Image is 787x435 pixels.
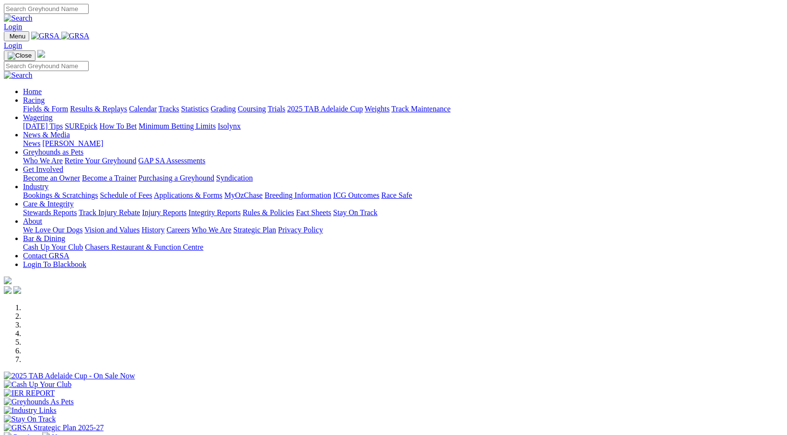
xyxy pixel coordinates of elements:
img: Search [4,71,33,80]
a: Care & Integrity [23,200,74,208]
a: Stewards Reports [23,208,77,217]
img: GRSA Strategic Plan 2025-27 [4,423,104,432]
a: Statistics [181,105,209,113]
a: Applications & Forms [154,191,222,199]
a: Login [4,41,22,49]
a: Who We Are [23,157,63,165]
a: [PERSON_NAME] [42,139,103,147]
a: Grading [211,105,236,113]
a: Coursing [238,105,266,113]
a: Racing [23,96,45,104]
a: MyOzChase [224,191,263,199]
img: 2025 TAB Adelaide Cup - On Sale Now [4,372,135,380]
a: Integrity Reports [188,208,241,217]
a: Greyhounds as Pets [23,148,83,156]
a: History [141,226,164,234]
a: Become an Owner [23,174,80,182]
img: GRSA [31,32,59,40]
div: Racing [23,105,783,113]
a: Track Maintenance [392,105,451,113]
img: Close [8,52,32,60]
a: Stay On Track [333,208,377,217]
a: Track Injury Rebate [79,208,140,217]
a: Minimum Betting Limits [139,122,216,130]
a: Careers [166,226,190,234]
a: Get Involved [23,165,63,173]
a: How To Bet [100,122,137,130]
input: Search [4,61,89,71]
a: Become a Trainer [82,174,137,182]
img: Cash Up Your Club [4,380,71,389]
a: Who We Are [192,226,231,234]
a: GAP SA Assessments [139,157,206,165]
a: Bookings & Scratchings [23,191,98,199]
img: Search [4,14,33,23]
a: Calendar [129,105,157,113]
a: We Love Our Dogs [23,226,82,234]
button: Toggle navigation [4,31,29,41]
a: SUREpick [65,122,97,130]
a: Tracks [159,105,179,113]
a: About [23,217,42,225]
a: Chasers Restaurant & Function Centre [85,243,203,251]
a: Bar & Dining [23,234,65,242]
button: Toggle navigation [4,50,35,61]
a: Login To Blackbook [23,260,86,268]
img: Industry Links [4,406,57,415]
a: Weights [365,105,390,113]
input: Search [4,4,89,14]
a: Results & Replays [70,105,127,113]
a: Strategic Plan [233,226,276,234]
a: Schedule of Fees [100,191,152,199]
img: facebook.svg [4,286,12,294]
img: logo-grsa-white.png [4,277,12,284]
a: 2025 TAB Adelaide Cup [287,105,363,113]
div: News & Media [23,139,783,148]
a: Cash Up Your Club [23,243,83,251]
a: Login [4,23,22,31]
a: Vision and Values [84,226,139,234]
a: Breeding Information [265,191,331,199]
a: [DATE] Tips [23,122,63,130]
a: Industry [23,182,48,191]
div: Industry [23,191,783,200]
span: Menu [10,33,25,40]
img: IER REPORT [4,389,55,398]
div: About [23,226,783,234]
div: Greyhounds as Pets [23,157,783,165]
div: Bar & Dining [23,243,783,252]
a: Contact GRSA [23,252,69,260]
img: GRSA [61,32,90,40]
div: Care & Integrity [23,208,783,217]
a: Privacy Policy [278,226,323,234]
a: Home [23,87,42,96]
a: Race Safe [381,191,412,199]
a: Trials [267,105,285,113]
a: Injury Reports [142,208,186,217]
img: Stay On Track [4,415,56,423]
a: Fields & Form [23,105,68,113]
a: Retire Your Greyhound [65,157,137,165]
a: News & Media [23,131,70,139]
a: Wagering [23,113,53,121]
a: News [23,139,40,147]
img: logo-grsa-white.png [37,50,45,58]
a: Fact Sheets [296,208,331,217]
div: Wagering [23,122,783,131]
img: Greyhounds As Pets [4,398,74,406]
a: ICG Outcomes [333,191,379,199]
a: Rules & Policies [243,208,294,217]
img: twitter.svg [13,286,21,294]
a: Isolynx [218,122,241,130]
a: Purchasing a Greyhound [139,174,214,182]
div: Get Involved [23,174,783,182]
a: Syndication [216,174,253,182]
